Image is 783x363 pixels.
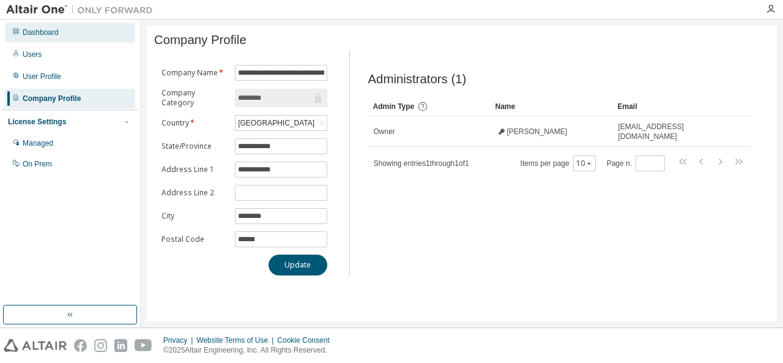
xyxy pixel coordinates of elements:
[607,155,665,171] span: Page n.
[23,94,81,103] div: Company Profile
[368,72,467,86] span: Administrators (1)
[236,116,326,130] div: [GEOGRAPHIC_DATA]
[163,335,196,345] div: Privacy
[23,28,59,37] div: Dashboard
[618,122,717,141] span: [EMAIL_ADDRESS][DOMAIN_NAME]
[161,211,228,221] label: City
[374,127,395,137] span: Owner
[236,116,316,130] div: [GEOGRAPHIC_DATA]
[196,335,277,345] div: Website Terms of Use
[161,88,228,108] label: Company Category
[74,339,87,352] img: facebook.svg
[521,155,596,171] span: Items per page
[507,127,568,137] span: [PERSON_NAME]
[495,97,608,116] div: Name
[161,188,228,198] label: Address Line 2
[94,339,107,352] img: instagram.svg
[23,138,53,148] div: Managed
[163,345,337,356] p: © 2025 Altair Engineering, Inc. All Rights Reserved.
[269,255,327,275] button: Update
[8,117,66,127] div: License Settings
[161,234,228,244] label: Postal Code
[114,339,127,352] img: linkedin.svg
[6,4,159,16] img: Altair One
[161,165,228,174] label: Address Line 1
[277,335,336,345] div: Cookie Consent
[23,50,42,59] div: Users
[161,118,228,128] label: Country
[23,159,52,169] div: On Prem
[4,339,67,352] img: altair_logo.svg
[374,159,469,168] span: Showing entries 1 through 1 of 1
[576,159,593,168] button: 10
[23,72,61,81] div: User Profile
[161,141,228,151] label: State/Province
[373,102,415,111] span: Admin Type
[618,97,718,116] div: Email
[154,33,247,47] span: Company Profile
[161,68,228,78] label: Company Name
[135,339,152,352] img: youtube.svg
